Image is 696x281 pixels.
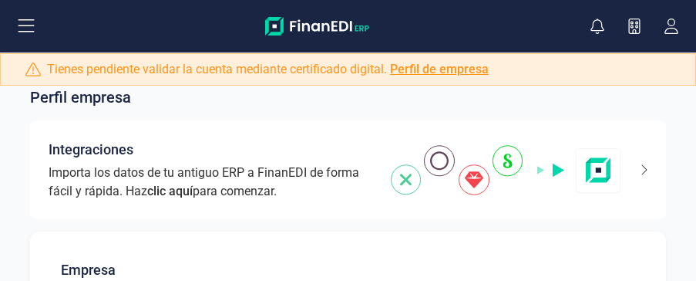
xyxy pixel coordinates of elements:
span: Integraciones [49,139,133,161]
a: Perfil de empresa [390,62,489,76]
img: integrations-img [391,145,621,195]
span: Tienes pendiente validar la cuenta mediante certificado digital. [47,60,489,79]
span: Importa los datos de tu antiguo ERP a FinanEDI de forma fácil y rápida. Haz para comenzar. [49,164,372,201]
span: clic aquí [147,184,193,198]
img: Logo Finanedi [265,17,370,36]
span: Perfil empresa [30,86,131,108]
